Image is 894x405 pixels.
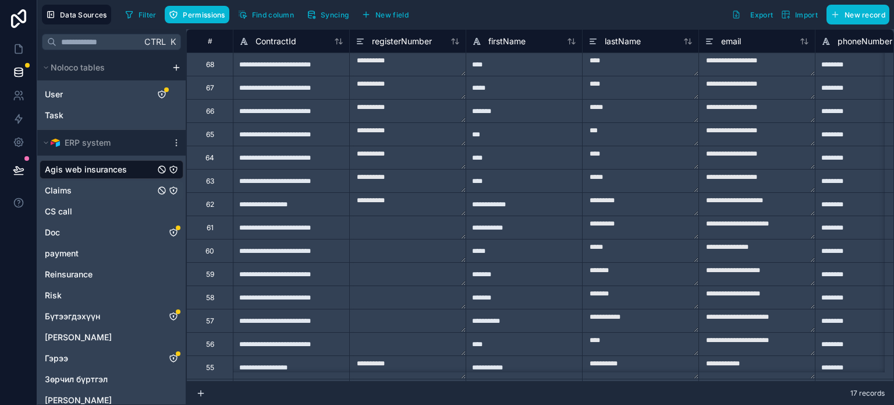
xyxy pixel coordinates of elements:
[795,10,818,19] span: Import
[206,316,214,326] div: 57
[205,153,214,163] div: 64
[605,36,641,47] span: lastName
[165,6,233,23] a: Permissions
[165,6,229,23] button: Permissions
[139,10,157,19] span: Filter
[206,130,214,139] div: 65
[206,293,214,302] div: 58
[60,10,107,19] span: Data Sources
[120,6,161,23] button: Filter
[256,36,296,47] span: ContractId
[206,83,214,93] div: 67
[205,246,214,256] div: 60
[206,340,214,349] div: 56
[822,5,889,24] a: New record
[375,10,409,19] span: New field
[206,270,214,279] div: 59
[196,37,224,45] div: #
[728,5,777,24] button: Export
[143,34,167,49] span: Ctrl
[206,107,214,116] div: 66
[826,5,889,24] button: New record
[838,36,892,47] span: phoneNumber
[357,6,413,23] button: New field
[252,10,294,19] span: Find column
[321,10,349,19] span: Syncing
[206,363,214,372] div: 55
[303,6,357,23] a: Syncing
[234,6,298,23] button: Find column
[488,36,526,47] span: firstName
[206,60,214,69] div: 68
[183,10,225,19] span: Permissions
[845,10,885,19] span: New record
[169,38,177,46] span: K
[206,200,214,209] div: 62
[777,5,822,24] button: Import
[303,6,353,23] button: Syncing
[372,36,432,47] span: registerNumber
[206,177,214,186] div: 63
[42,5,111,24] button: Data Sources
[750,10,773,19] span: Export
[207,223,214,233] div: 61
[721,36,741,47] span: email
[850,389,885,398] span: 17 records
